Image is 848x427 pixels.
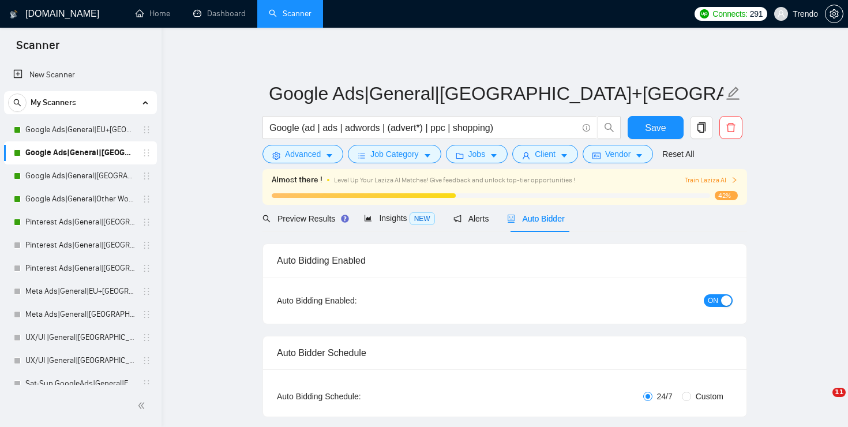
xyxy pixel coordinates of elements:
span: Auto Bidder [507,214,564,223]
input: Search Freelance Jobs... [269,121,577,135]
button: search [8,93,27,112]
a: Reset All [662,148,694,160]
span: caret-down [490,151,498,160]
a: dashboardDashboard [193,9,246,18]
span: holder [142,241,151,250]
span: 291 [750,8,763,20]
button: delete [719,116,742,139]
button: settingAdvancedcaret-down [262,145,343,163]
a: Meta Ads|General|[GEOGRAPHIC_DATA]| [25,303,135,326]
span: Almost there ! [272,174,322,186]
button: userClientcaret-down [512,145,578,163]
span: Vendor [605,148,631,160]
span: bars [358,151,366,160]
a: Google Ads|General|Other World| [25,188,135,211]
span: caret-down [423,151,431,160]
button: Train Laziza AI [685,175,738,186]
div: Auto Bidder Schedule [277,336,733,369]
span: idcard [592,151,601,160]
div: Tooltip anchor [340,213,350,224]
span: Client [535,148,556,160]
span: copy [691,122,712,133]
a: Google Ads|General|EU+[GEOGRAPHIC_DATA]| [25,118,135,141]
span: holder [142,287,151,296]
span: delete [720,122,742,133]
span: caret-down [325,151,333,160]
a: Pinterest Ads|General|[GEOGRAPHIC_DATA]+[GEOGRAPHIC_DATA]| [25,211,135,234]
span: Job Category [370,148,418,160]
a: UX/UI |General|[GEOGRAPHIC_DATA]+[GEOGRAPHIC_DATA]+[GEOGRAPHIC_DATA]+[GEOGRAPHIC_DATA]| [25,326,135,349]
button: idcardVendorcaret-down [583,145,653,163]
a: homeHome [136,9,170,18]
button: search [598,116,621,139]
span: area-chart [364,214,372,222]
span: Level Up Your Laziza AI Matches! Give feedback and unlock top-tier opportunities ! [334,176,575,184]
span: Jobs [468,148,486,160]
a: Pinterest Ads|General|[GEOGRAPHIC_DATA]| [25,257,135,280]
a: setting [825,9,843,18]
span: My Scanners [31,91,76,114]
div: Auto Bidding Enabled: [277,294,429,307]
span: 42% [715,191,738,200]
button: copy [690,116,713,139]
button: setting [825,5,843,23]
span: holder [142,333,151,342]
a: New Scanner [13,63,148,87]
span: holder [142,148,151,158]
input: Scanner name... [269,79,723,108]
span: holder [142,218,151,227]
span: right [731,177,738,183]
span: info-circle [583,124,590,132]
span: user [777,10,785,18]
a: UX/UI |General|[GEOGRAPHIC_DATA] + [GEOGRAPHIC_DATA]| [25,349,135,372]
a: Google Ads|General|[GEOGRAPHIC_DATA]| [25,164,135,188]
span: holder [142,125,151,134]
span: Preview Results [262,214,346,223]
span: 11 [832,388,846,397]
span: ON [708,294,718,307]
span: Advanced [285,148,321,160]
span: Scanner [7,37,69,61]
span: notification [453,215,461,223]
span: caret-down [635,151,643,160]
span: user [522,151,530,160]
span: double-left [137,400,149,411]
button: Save [628,116,684,139]
span: search [598,122,620,133]
span: search [9,99,26,107]
span: setting [826,9,843,18]
span: edit [726,86,741,101]
span: NEW [410,212,435,225]
img: logo [10,5,18,24]
span: holder [142,356,151,365]
a: Google Ads|General|[GEOGRAPHIC_DATA]+[GEOGRAPHIC_DATA]| [25,141,135,164]
span: Custom [691,390,728,403]
a: Pinterest Ads|General|[GEOGRAPHIC_DATA]+[GEOGRAPHIC_DATA]| [25,234,135,257]
div: Auto Bidding Enabled [277,244,733,277]
span: Save [645,121,666,135]
a: Meta Ads|General|EU+[GEOGRAPHIC_DATA]| [25,280,135,303]
span: holder [142,194,151,204]
span: robot [507,215,515,223]
span: caret-down [560,151,568,160]
span: Alerts [453,214,489,223]
span: folder [456,151,464,160]
span: holder [142,310,151,319]
span: Connects: [712,8,747,20]
a: Sat-Sun GoogleAds|General|EU+[GEOGRAPHIC_DATA]| [25,372,135,395]
li: New Scanner [4,63,157,87]
span: 24/7 [652,390,677,403]
span: holder [142,379,151,388]
a: searchScanner [269,9,312,18]
iframe: To enrich screen reader interactions, please activate Accessibility in Grammarly extension settings [809,388,836,415]
span: holder [142,171,151,181]
span: search [262,215,271,223]
img: upwork-logo.png [700,9,709,18]
span: setting [272,151,280,160]
span: holder [142,264,151,273]
div: Auto Bidding Schedule: [277,390,429,403]
span: Insights [364,213,434,223]
button: barsJob Categorycaret-down [348,145,441,163]
button: folderJobscaret-down [446,145,508,163]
